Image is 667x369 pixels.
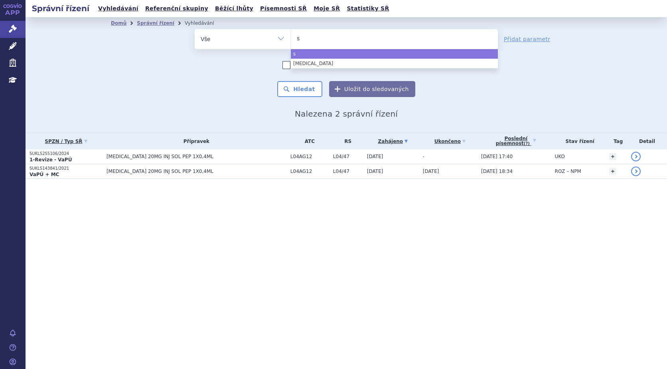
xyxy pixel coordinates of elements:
button: Uložit do sledovaných [329,81,415,97]
a: + [609,168,616,175]
span: ROZ – NPM [555,169,581,174]
a: Moje SŘ [311,3,342,14]
a: detail [631,167,641,176]
button: Hledat [277,81,322,97]
a: Referenční skupiny [143,3,211,14]
li: s [291,49,498,59]
a: detail [631,152,641,161]
th: RS [329,133,363,149]
p: SUKLS143841/2021 [30,166,103,171]
th: ATC [286,133,329,149]
span: L04AG12 [290,154,329,159]
a: Písemnosti SŘ [258,3,309,14]
h2: Správní řízení [26,3,96,14]
a: Ukončeno [423,136,477,147]
span: - [423,154,424,159]
span: [DATE] 17:40 [481,154,513,159]
strong: 1-Revize - VaPÚ [30,157,72,163]
span: [DATE] [367,154,383,159]
th: Detail [627,133,667,149]
span: Nalezena 2 správní řízení [295,109,398,119]
a: Běžící lhůty [213,3,256,14]
a: Statistiky SŘ [344,3,391,14]
span: [MEDICAL_DATA] 20MG INJ SOL PEP 1X0,4ML [107,154,286,159]
span: [DATE] [367,169,383,174]
li: Vyhledávání [185,17,225,29]
th: Tag [605,133,627,149]
span: L04/47 [333,154,363,159]
span: L04/47 [333,169,363,174]
a: Zahájeno [367,136,419,147]
a: Poslednípísemnost(?) [481,133,551,149]
abbr: (?) [524,141,530,146]
p: SUKLS255106/2024 [30,151,103,157]
a: Domů [111,20,126,26]
th: Stav řízení [551,133,605,149]
th: Přípravek [103,133,286,149]
li: [MEDICAL_DATA] [291,59,498,68]
a: Vyhledávání [96,3,141,14]
a: SPZN / Typ SŘ [30,136,103,147]
a: Přidat parametr [504,35,551,43]
span: L04AG12 [290,169,329,174]
span: [DATE] [423,169,439,174]
a: Správní řízení [137,20,174,26]
strong: VaPÚ + MC [30,172,59,177]
label: Zahrnout [DEMOGRAPHIC_DATA] přípravky [282,61,410,69]
span: [MEDICAL_DATA] 20MG INJ SOL PEP 1X0,4ML [107,169,286,174]
a: + [609,153,616,160]
span: UKO [555,154,565,159]
span: [DATE] 18:34 [481,169,513,174]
